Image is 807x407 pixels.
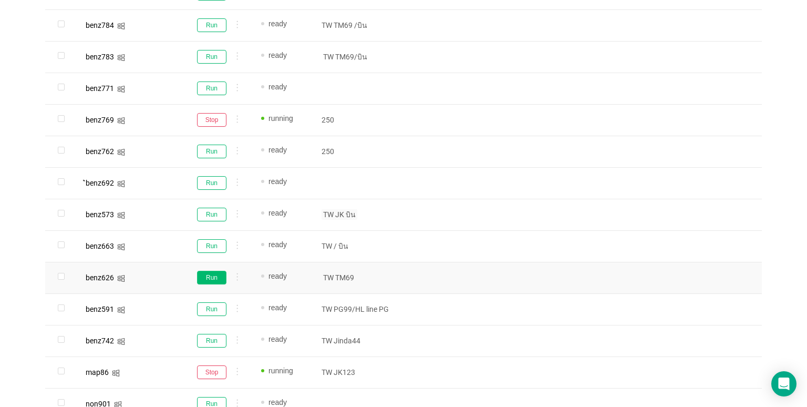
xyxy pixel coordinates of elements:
div: benz742 [86,337,114,344]
span: ready [268,398,287,406]
i: icon: windows [117,180,125,188]
p: TW JK123 [322,367,398,378]
span: running [268,367,293,375]
button: Run [197,82,226,95]
span: ready [268,240,287,249]
div: benz784 [86,22,114,29]
span: ready [268,19,287,28]
i: icon: windows [117,85,125,93]
div: benz783 [86,53,114,60]
i: icon: windows [117,22,125,30]
p: TW PG99/HL line PG [322,304,398,314]
button: Run [197,145,226,158]
div: benz626 [86,274,114,281]
div: benz771 [86,85,114,92]
button: Run [197,302,226,316]
span: ready [268,209,287,217]
button: Stop [197,113,226,127]
span: TW TM69 [322,272,356,283]
i: icon: windows [112,369,120,377]
div: map86 [86,369,109,376]
i: icon: windows [117,117,125,125]
span: ready [268,303,287,312]
div: benz663 [86,242,114,250]
span: TW TM69/บิน [322,52,369,62]
button: Run [197,50,226,64]
button: Run [197,208,226,221]
button: Run [197,176,226,190]
p: TW Jinda44 [322,335,398,346]
span: ready [268,335,287,343]
p: TW TM69 [322,20,398,30]
span: ready [268,83,287,91]
button: Run [197,334,226,348]
span: /บิน [353,20,369,30]
span: ready [268,51,287,59]
div: benz591 [86,306,114,313]
div: benz573 [86,211,114,218]
span: ready [268,177,287,186]
i: icon: windows [117,274,125,282]
span: running [268,114,293,123]
button: Run [197,18,226,32]
p: 250 [322,146,398,157]
span: ready [268,146,287,154]
p: 250 [322,115,398,125]
button: Stop [197,365,226,379]
button: Run [197,271,226,284]
i: icon: windows [117,338,125,345]
div: Open Intercom Messenger [771,371,796,396]
div: benz769 [86,116,114,124]
span: ready [268,272,287,280]
i: icon: windows [117,148,125,156]
i: icon: windows [117,54,125,62]
p: TW / บิน [322,241,398,251]
button: Run [197,239,226,253]
i: icon: windows [117,306,125,314]
div: benz762 [86,148,114,155]
i: icon: windows [117,243,125,251]
div: ิbenz692 [86,179,114,187]
span: TW JK บิน [322,209,357,220]
i: icon: windows [117,211,125,219]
